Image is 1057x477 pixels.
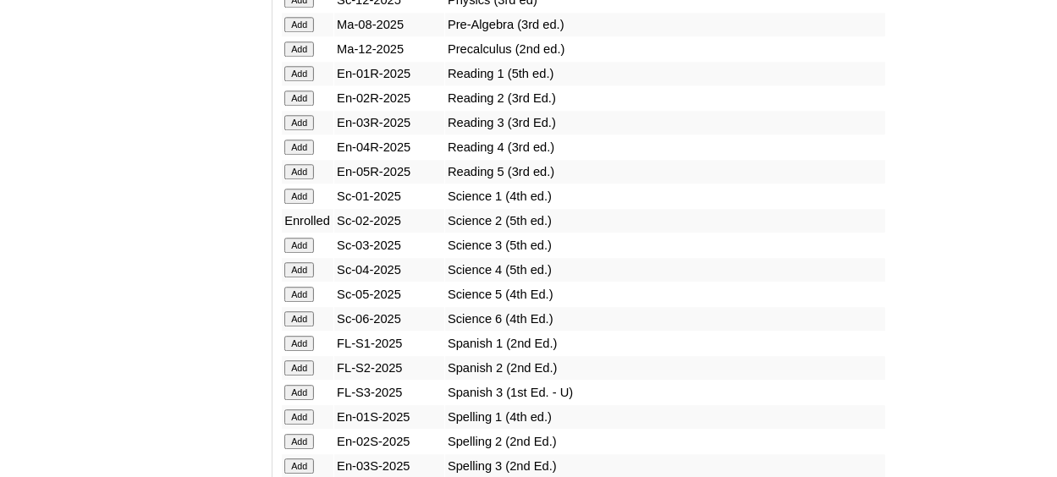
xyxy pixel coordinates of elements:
[445,184,885,208] td: Science 1 (4th ed.)
[445,209,885,233] td: Science 2 (5th ed.)
[282,209,333,233] td: Enrolled
[284,238,314,253] input: Add
[445,86,885,110] td: Reading 2 (3rd Ed.)
[334,184,444,208] td: Sc-01-2025
[334,307,444,331] td: Sc-06-2025
[284,360,314,376] input: Add
[445,258,885,282] td: Science 4 (5th ed.)
[445,37,885,61] td: Precalculus (2nd ed.)
[445,13,885,36] td: Pre-Algebra (3rd ed.)
[445,381,885,404] td: Spanish 3 (1st Ed. - U)
[334,37,444,61] td: Ma-12-2025
[334,86,444,110] td: En-02R-2025
[284,17,314,32] input: Add
[334,62,444,85] td: En-01R-2025
[284,90,314,106] input: Add
[334,282,444,306] td: Sc-05-2025
[445,332,885,355] td: Spanish 1 (2nd Ed.)
[334,258,444,282] td: Sc-04-2025
[334,209,444,233] td: Sc-02-2025
[334,13,444,36] td: Ma-08-2025
[284,164,314,179] input: Add
[334,332,444,355] td: FL-S1-2025
[284,115,314,130] input: Add
[284,287,314,302] input: Add
[284,41,314,57] input: Add
[334,135,444,159] td: En-04R-2025
[445,160,885,184] td: Reading 5 (3rd ed.)
[445,430,885,453] td: Spelling 2 (2nd Ed.)
[284,140,314,155] input: Add
[284,336,314,351] input: Add
[334,430,444,453] td: En-02S-2025
[334,111,444,134] td: En-03R-2025
[284,262,314,277] input: Add
[284,66,314,81] input: Add
[284,385,314,400] input: Add
[334,405,444,429] td: En-01S-2025
[445,356,885,380] td: Spanish 2 (2nd Ed.)
[284,434,314,449] input: Add
[445,282,885,306] td: Science 5 (4th Ed.)
[334,233,444,257] td: Sc-03-2025
[445,111,885,134] td: Reading 3 (3rd Ed.)
[445,135,885,159] td: Reading 4 (3rd ed.)
[284,189,314,204] input: Add
[445,307,885,331] td: Science 6 (4th Ed.)
[445,233,885,257] td: Science 3 (5th ed.)
[334,356,444,380] td: FL-S2-2025
[334,381,444,404] td: FL-S3-2025
[445,62,885,85] td: Reading 1 (5th ed.)
[284,409,314,425] input: Add
[284,311,314,326] input: Add
[334,160,444,184] td: En-05R-2025
[284,458,314,474] input: Add
[445,405,885,429] td: Spelling 1 (4th ed.)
